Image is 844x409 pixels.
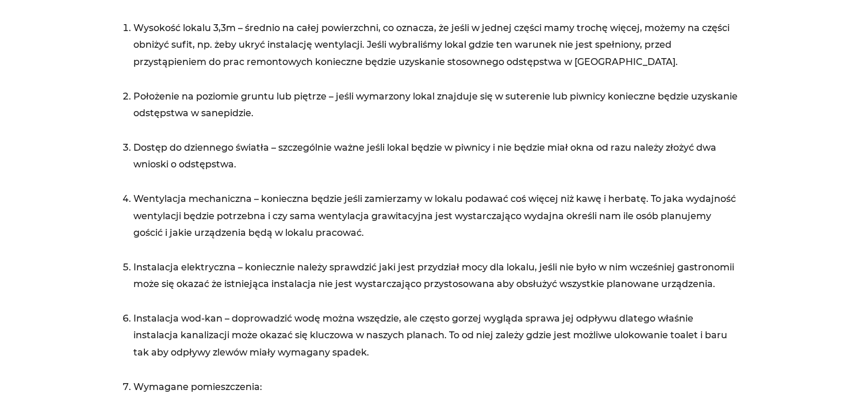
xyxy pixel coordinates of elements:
[133,190,738,259] li: Wentylacja mechaniczna – konieczna będzie jeśli zamierzamy w lokalu podawać coś więcej niż kawę i...
[133,379,738,396] li: Wymagane pomieszczenia:
[133,310,738,379] li: Instalacja wod-kan – doprowadzić wodę można wszędzie, ale często gorzej wygląda sprawa jej odpływ...
[133,139,738,190] li: Dostęp do dziennego światła – szczególnie ważne jeśli lokal będzie w piwnicy i nie będzie miał ok...
[133,20,738,88] li: Wysokość lokalu 3,3m – średnio na całej powierzchni, co oznacza, że jeśli w jednej części mamy tr...
[133,259,738,310] li: Instalacja elektryczna – koniecznie należy sprawdzić jaki jest przydział mocy dla lokalu, jeśli n...
[133,88,738,139] li: Położenie na poziomie gruntu lub piętrze – jeśli wymarzony lokal znajduje się w suterenie lub piw...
